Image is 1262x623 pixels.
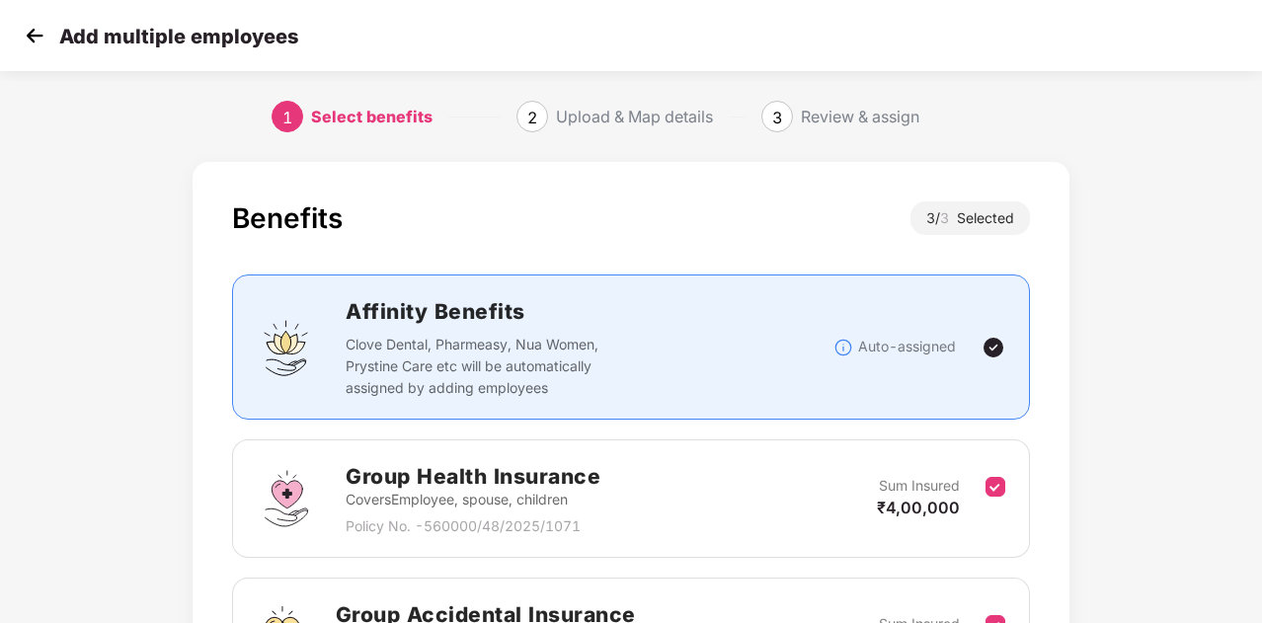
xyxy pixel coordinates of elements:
[833,338,853,357] img: svg+xml;base64,PHN2ZyBpZD0iSW5mb18tXzMyeDMyIiBkYXRhLW5hbWU9IkluZm8gLSAzMngzMiIgeG1sbnM9Imh0dHA6Ly...
[877,498,960,517] span: ₹4,00,000
[232,201,343,235] div: Benefits
[772,108,782,127] span: 3
[982,336,1005,359] img: svg+xml;base64,PHN2ZyBpZD0iVGljay0yNHgyNCIgeG1sbnM9Imh0dHA6Ly93d3cudzMub3JnLzIwMDAvc3ZnIiB3aWR0aD...
[346,460,600,493] h2: Group Health Insurance
[257,469,316,528] img: svg+xml;base64,PHN2ZyBpZD0iR3JvdXBfSGVhbHRoX0luc3VyYW5jZSIgZGF0YS1uYW1lPSJHcm91cCBIZWFsdGggSW5zdX...
[801,101,919,132] div: Review & assign
[556,101,713,132] div: Upload & Map details
[527,108,537,127] span: 2
[346,295,833,328] h2: Affinity Benefits
[311,101,433,132] div: Select benefits
[910,201,1030,235] div: 3 / Selected
[858,336,956,357] p: Auto-assigned
[346,515,600,537] p: Policy No. - 560000/48/2025/1071
[20,21,49,50] img: svg+xml;base64,PHN2ZyB4bWxucz0iaHR0cDovL3d3dy53My5vcmcvMjAwMC9zdmciIHdpZHRoPSIzMCIgaGVpZ2h0PSIzMC...
[282,108,292,127] span: 1
[346,334,638,399] p: Clove Dental, Pharmeasy, Nua Women, Prystine Care etc will be automatically assigned by adding em...
[257,318,316,377] img: svg+xml;base64,PHN2ZyBpZD0iQWZmaW5pdHlfQmVuZWZpdHMiIGRhdGEtbmFtZT0iQWZmaW5pdHkgQmVuZWZpdHMiIHhtbG...
[59,25,298,48] p: Add multiple employees
[346,489,600,510] p: Covers Employee, spouse, children
[940,209,957,226] span: 3
[879,475,960,497] p: Sum Insured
